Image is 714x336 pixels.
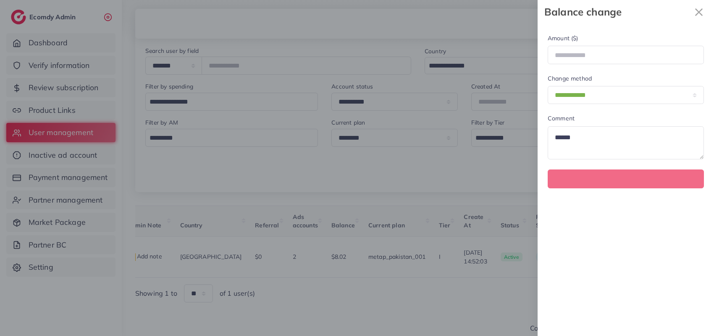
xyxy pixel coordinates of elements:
legend: Amount ($) [548,34,704,46]
strong: Balance change [544,5,690,19]
button: Close [690,3,707,21]
legend: Comment [548,114,704,126]
svg: x [690,4,707,21]
legend: Change method [548,74,704,86]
